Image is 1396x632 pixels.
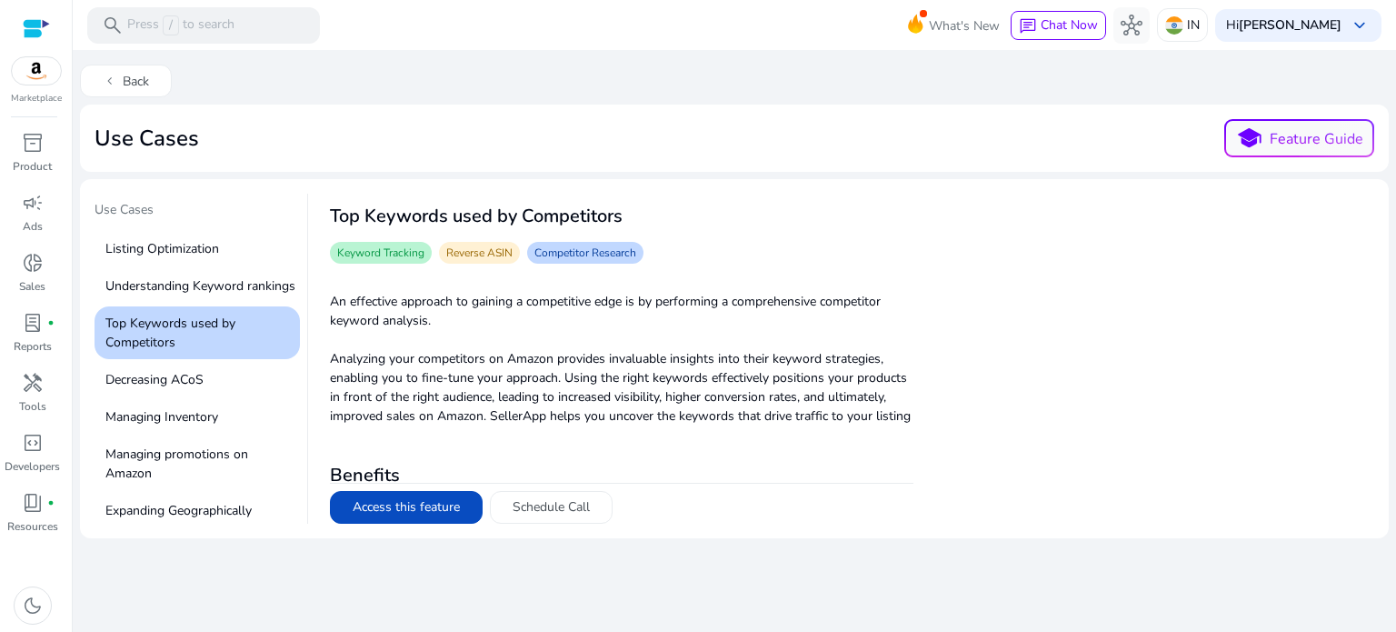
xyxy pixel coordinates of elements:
[1270,128,1363,150] p: Feature Guide
[1011,11,1106,40] button: chatChat Now
[22,432,44,454] span: code_blocks
[12,57,61,85] img: amazon.svg
[330,206,623,227] h3: Top Keywords used by Competitors
[95,125,199,152] h2: Use Cases
[337,246,424,260] span: Keyword Tracking
[22,312,44,334] span: lab_profile
[22,492,44,514] span: book_4
[7,518,58,535] p: Resources
[534,246,636,260] span: Competitor Research
[23,218,43,235] p: Ads
[330,465,913,487] h3: Benefits
[935,237,1352,472] iframe: To enrich screen reader interactions, please activate Accessibility in Grammarly extension settings
[95,269,300,303] p: Understanding Keyword rankings
[19,398,46,415] p: Tools
[22,252,44,274] span: donut_small
[1187,9,1200,41] p: IN
[95,363,300,396] p: Decreasing ACoS
[22,372,44,394] span: handyman
[163,15,179,35] span: /
[1224,119,1374,157] button: schoolFeature Guide
[19,278,45,295] p: Sales
[1349,15,1371,36] span: keyboard_arrow_down
[1121,15,1142,36] span: hub
[1165,16,1183,35] img: in.svg
[490,491,613,524] button: Schedule Call
[95,437,300,490] p: Managing promotions on Amazon
[330,349,913,426] p: Analyzing your competitors on Amazon provides invaluable insights into their keyword strategies, ...
[95,200,300,226] p: Use Cases
[1019,17,1037,35] span: chat
[1041,16,1098,34] span: Chat Now
[47,499,55,507] span: fiber_manual_record
[22,192,44,214] span: campaign
[22,132,44,154] span: inventory_2
[127,15,234,35] p: Press to search
[95,232,300,266] p: Listing Optimization
[102,15,124,36] span: search
[1239,16,1341,34] b: [PERSON_NAME]
[22,595,44,617] span: dark_mode
[14,338,52,355] p: Reports
[95,306,300,359] p: Top Keywords used by Competitors
[47,319,55,326] span: fiber_manual_record
[13,158,52,175] p: Product
[446,246,513,260] span: Reverse ASIN
[103,74,117,88] span: chevron_left
[95,494,300,527] p: Expanding Geographically
[5,458,60,475] p: Developers
[1113,7,1150,44] button: hub
[11,92,62,105] p: Marketplace
[929,10,1000,42] span: What's New
[80,65,172,97] button: chevron_leftBack
[330,491,483,524] button: Access this feature
[1236,125,1262,152] span: school
[1226,19,1341,32] p: Hi
[330,292,913,330] p: An effective approach to gaining a competitive edge is by performing a comprehensive competitor k...
[95,400,300,434] p: Managing Inventory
